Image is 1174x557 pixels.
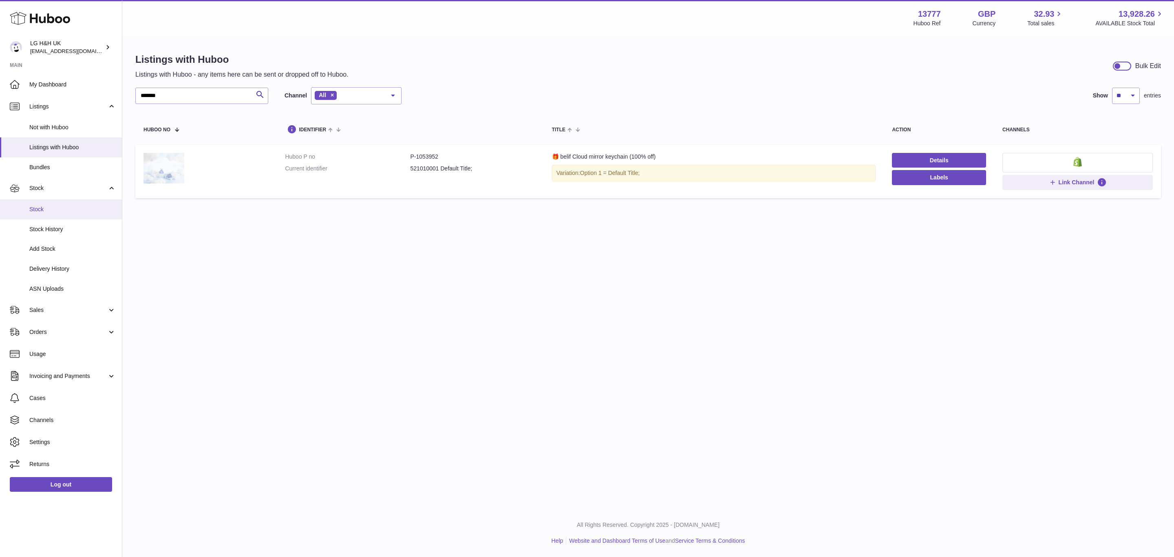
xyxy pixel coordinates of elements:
span: Orders [29,328,107,336]
a: 32.93 Total sales [1027,9,1064,27]
div: channels [1002,127,1153,133]
span: Delivery History [29,265,116,273]
span: Settings [29,438,116,446]
span: Listings with Huboo [29,144,116,151]
span: Cases [29,394,116,402]
span: title [552,127,565,133]
dt: Current identifier [285,165,410,172]
span: [EMAIL_ADDRESS][DOMAIN_NAME] [30,48,120,54]
span: My Dashboard [29,81,116,88]
span: All [319,92,326,98]
div: Variation: [552,165,876,181]
a: Service Terms & Conditions [675,537,745,544]
span: 32.93 [1034,9,1054,20]
div: Huboo Ref [914,20,941,27]
dd: P-1053952 [410,153,536,161]
span: Returns [29,460,116,468]
span: Channels [29,416,116,424]
span: 13,928.26 [1119,9,1155,20]
button: Labels [892,170,986,185]
label: Show [1093,92,1108,99]
a: Details [892,153,986,168]
span: Option 1 = Default Title; [580,170,640,176]
img: internalAdmin-13777@internal.huboo.com [10,41,22,53]
div: Bulk Edit [1135,62,1161,71]
div: 🎁 belif Cloud mirror keychain (100% off) [552,153,876,161]
dt: Huboo P no [285,153,410,161]
p: All Rights Reserved. Copyright 2025 - [DOMAIN_NAME] [129,521,1167,529]
div: LG H&H UK [30,40,104,55]
span: entries [1144,92,1161,99]
span: Sales [29,306,107,314]
img: 🎁 belif Cloud mirror keychain (100% off) [143,153,184,183]
a: 13,928.26 AVAILABLE Stock Total [1095,9,1164,27]
button: Link Channel [1002,175,1153,190]
span: Invoicing and Payments [29,372,107,380]
span: Huboo no [143,127,170,133]
img: shopify-small.png [1073,157,1082,167]
a: Help [552,537,563,544]
div: action [892,127,986,133]
span: Stock [29,206,116,213]
a: Log out [10,477,112,492]
span: Stock History [29,225,116,233]
p: Listings with Huboo - any items here can be sent or dropped off to Huboo. [135,70,349,79]
strong: GBP [978,9,995,20]
span: Bundles [29,164,116,171]
h1: Listings with Huboo [135,53,349,66]
label: Channel [285,92,307,99]
span: Not with Huboo [29,124,116,131]
span: Listings [29,103,107,111]
span: AVAILABLE Stock Total [1095,20,1164,27]
span: Link Channel [1059,179,1095,186]
li: and [566,537,745,545]
span: Stock [29,184,107,192]
span: ASN Uploads [29,285,116,293]
span: Total sales [1027,20,1064,27]
span: identifier [299,127,326,133]
dd: 521010001 Default Title; [410,165,536,172]
a: Website and Dashboard Terms of Use [569,537,665,544]
span: Add Stock [29,245,116,253]
span: Usage [29,350,116,358]
strong: 13777 [918,9,941,20]
div: Currency [973,20,996,27]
